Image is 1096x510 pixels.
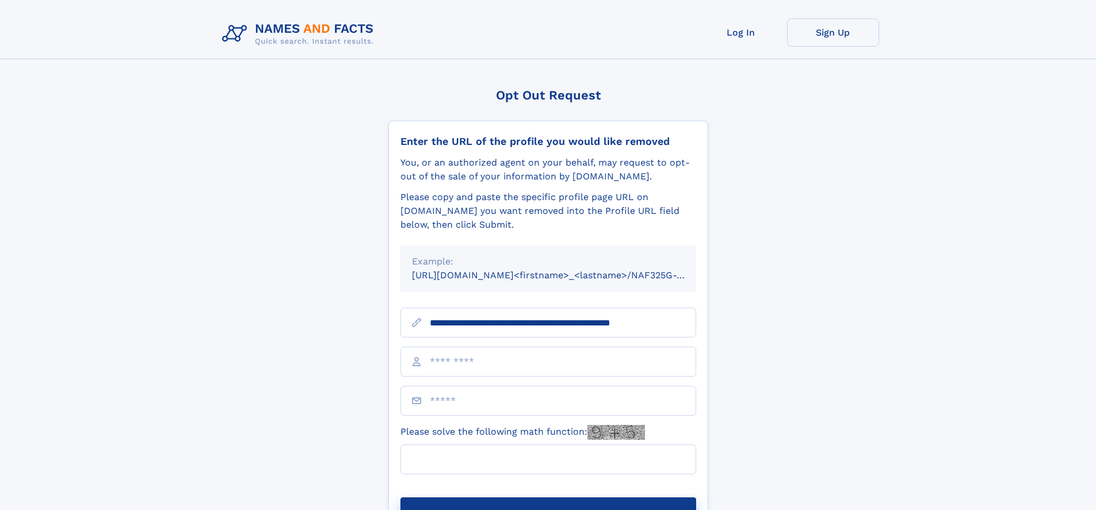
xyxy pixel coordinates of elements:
div: Opt Out Request [388,88,708,102]
label: Please solve the following math function: [400,425,645,440]
div: Enter the URL of the profile you would like removed [400,135,696,148]
div: Please copy and paste the specific profile page URL on [DOMAIN_NAME] you want removed into the Pr... [400,190,696,232]
img: Logo Names and Facts [217,18,383,49]
a: Sign Up [787,18,879,47]
div: Example: [412,255,685,269]
div: You, or an authorized agent on your behalf, may request to opt-out of the sale of your informatio... [400,156,696,183]
a: Log In [695,18,787,47]
small: [URL][DOMAIN_NAME]<firstname>_<lastname>/NAF325G-xxxxxxxx [412,270,718,281]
